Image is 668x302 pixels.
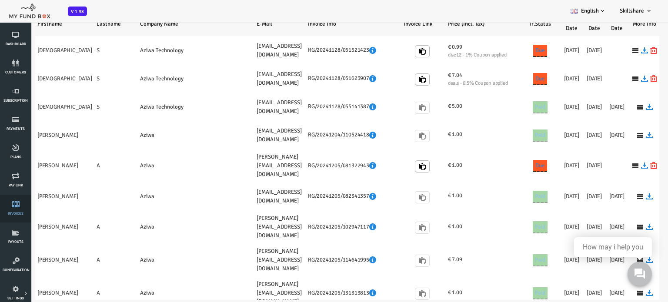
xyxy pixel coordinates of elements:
h6: S [70,105,109,113]
td: [EMAIL_ADDRESS][DOMAIN_NAME] [228,66,279,95]
a: Receipt [619,195,626,202]
td: Aziwa Technology [111,66,228,95]
iframe: Launcher button frame [620,254,659,293]
h6: [DEMOGRAPHIC_DATA] [11,48,66,57]
th: Company Name [111,14,228,38]
h6: A [70,225,109,233]
a: Create Invoice [551,5,624,22]
a: Receipt [619,292,626,299]
a: Click here for more information about Invoice [343,134,350,140]
h6: A [70,163,109,172]
a: Invoice [615,49,621,56]
h6: [DATE] [580,105,601,113]
td: [PERSON_NAME][EMAIL_ADDRESS][DOMAIN_NAME] [228,212,279,246]
th: Lastname [68,14,111,38]
h6: [PERSON_NAME] [11,291,66,299]
h6: [DATE] [560,291,575,299]
th: Creation Date [532,14,558,38]
h6: [DATE] [534,133,556,142]
a: More Info [605,49,612,56]
td: [EMAIL_ADDRESS][DOMAIN_NAME] [228,123,279,151]
h6: S [70,76,109,85]
h6: [DATE] [560,105,575,113]
h6: RG/20241204/110524418 [281,133,373,141]
span: Invoice [17,7,43,17]
h6: RG/20241128/055141387 [281,104,373,113]
h6: € 0.99 [421,45,493,60]
th: Price (Incl. Tax) [419,14,495,38]
td: Aziwa Technology [111,95,228,123]
td: [PERSON_NAME][EMAIL_ADDRESS][DOMAIN_NAME] [228,151,279,184]
th: Invoice Info [279,14,375,38]
h6: [DATE] [560,163,575,172]
td: Aziwa [111,212,228,246]
th: More Info [603,14,633,38]
a: Click here for more information about Invoice [343,77,350,84]
h6: [DATE] [560,194,575,203]
th: Invoice Link [375,14,419,38]
th: Payment Date [578,14,603,38]
th: Due Date [558,14,578,38]
h6: RG/20241205/082341357 [281,194,373,202]
h6: € 7.04 [421,73,493,88]
h6: [DATE] [580,225,601,233]
a: Click here for more information about Invoice [343,49,350,56]
a: More Info [610,195,617,202]
div: How may i help you [583,243,643,251]
a: Receipt [619,106,626,113]
td: Aziwa [111,246,228,279]
small: deals - 0.5% Coupon applied [421,83,493,88]
h6: € 1.00 [421,132,493,141]
a: More Info [610,226,617,232]
h6: [DATE] [560,76,575,85]
h6: [DATE] [534,194,556,203]
td: [EMAIL_ADDRESS][DOMAIN_NAME] [228,184,279,212]
h6: € 1.00 [421,290,493,299]
td: Aziwa [111,123,228,151]
a: More Info [605,164,612,171]
h6: [DATE] [534,291,556,299]
h6: [PERSON_NAME] [11,194,66,203]
h6: € 1.00 [421,193,493,202]
h6: A [70,258,109,266]
a: Click here for more information about Invoice [343,226,350,232]
td: Aziwa [111,184,228,212]
h6: € 1.00 [421,224,493,233]
a: More Info [610,259,617,265]
h6: [DATE] [560,258,575,266]
a: Click here for more information about Invoice [343,292,350,299]
h6: [DATE] [560,133,575,142]
a: Click here for more information about Invoice [343,165,350,171]
h6: [DATE] [580,291,601,299]
h6: [DATE] [534,105,556,113]
h6: [DATE] [560,225,575,233]
h6: [DEMOGRAPHIC_DATA] [11,105,66,113]
h6: RG/20241205/131313813 [281,291,373,299]
h6: € 1.00 [421,163,493,172]
h6: RG/20241128/051521423 [281,48,373,56]
h6: [DATE] [534,163,556,172]
img: mfboff.png [9,1,50,19]
a: Click here for more information about Invoice [343,106,350,112]
h6: RG/20241205/102947117 [281,225,373,233]
td: [EMAIL_ADDRESS][DOMAIN_NAME] [228,95,279,123]
h6: RG/20241128/051623907 [281,76,373,85]
span: V 1.98 [68,7,87,16]
th: E-Mail [228,14,279,38]
a: Due [507,75,521,87]
h6: [DEMOGRAPHIC_DATA] [11,76,66,85]
td: Aziwa [111,151,228,184]
a: Invoice [615,77,621,84]
th: Firstname [9,14,68,38]
h6: [DATE] [580,194,601,203]
a: Receipt [619,226,626,232]
a: Receipt [619,134,626,141]
h6: € 7.09 [421,257,493,266]
a: V 1.98 [68,8,87,14]
td: [EMAIL_ADDRESS][DOMAIN_NAME] [228,38,279,66]
a: More Info [605,77,612,84]
h6: [DATE] [534,76,556,85]
h6: [PERSON_NAME] [11,258,66,266]
small: disc12 - 1% Coupon applied [421,55,493,60]
h6: [DATE] [580,133,601,142]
